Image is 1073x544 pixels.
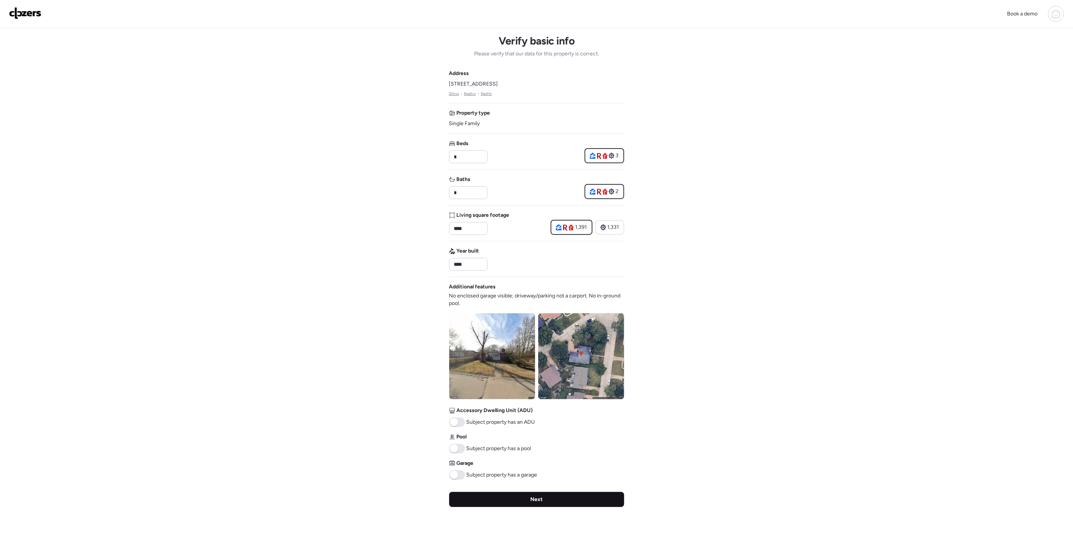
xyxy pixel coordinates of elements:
[467,418,535,426] span: Subject property has an ADU
[449,70,469,77] span: Address
[457,140,469,147] span: Beds
[467,445,531,452] span: Subject property has a pool
[461,91,462,97] span: •
[530,496,543,503] span: Next
[457,176,471,183] span: Baths
[499,34,574,47] h1: Verify basic info
[474,50,599,58] span: Please verify that our data for this property is correct.
[464,91,476,97] a: Realtor
[608,224,619,231] span: 1,331
[616,152,619,159] span: 3
[449,120,480,127] span: Single Family
[616,188,619,195] span: 2
[449,292,624,307] span: No enclosed garage visible; driveway/parking not a carport. No in-ground pool.
[477,91,479,97] span: •
[457,407,533,414] span: Accessory Dwelling Unit (ADU)
[457,247,479,255] span: Year built
[467,471,537,479] span: Subject property has a garage
[1007,11,1038,17] span: Book a demo
[457,460,474,467] span: Garage
[9,7,41,19] img: Logo
[481,91,492,97] a: Redfin
[576,224,587,231] span: 1,391
[449,283,496,291] span: Additional features
[449,80,498,88] span: [STREET_ADDRESS]
[457,109,490,117] span: Property type
[457,211,510,219] span: Living square footage
[449,91,459,97] a: Zillow
[457,433,467,441] span: Pool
